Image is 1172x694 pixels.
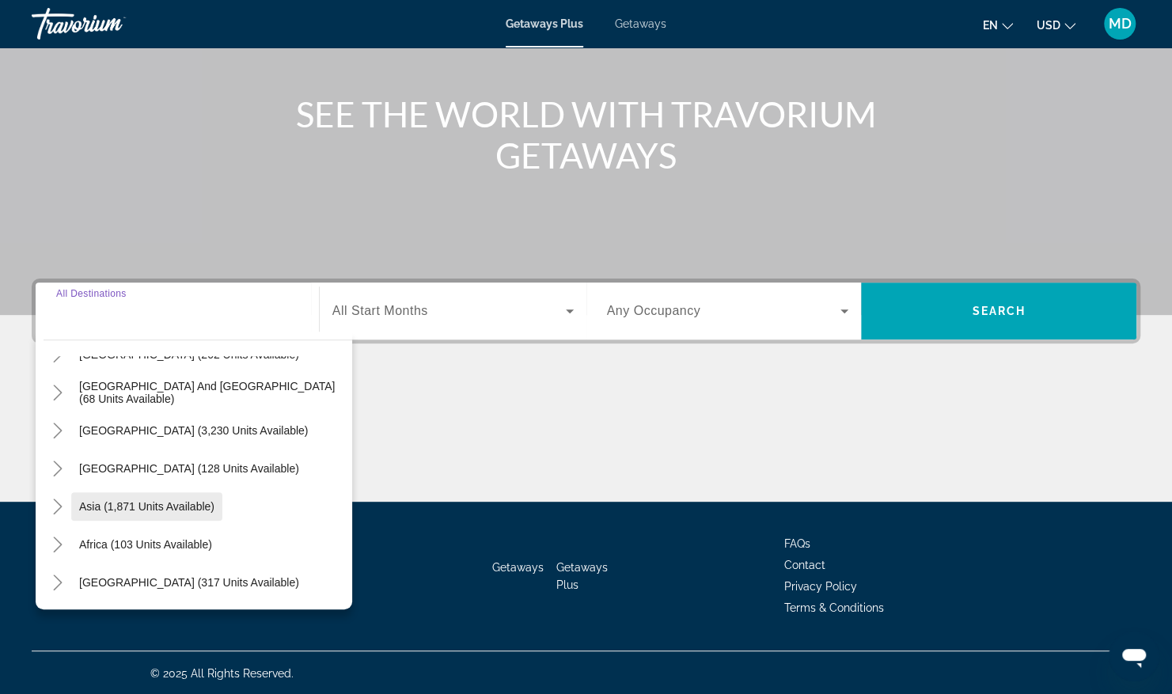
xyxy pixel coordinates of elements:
a: Getaways [615,17,666,30]
a: Travorium [32,3,190,44]
span: [GEOGRAPHIC_DATA] and [GEOGRAPHIC_DATA] (68 units available) [79,380,344,405]
span: Asia (1,871 units available) [79,500,214,513]
a: Contact [784,559,825,571]
span: All Start Months [332,304,428,317]
span: en [983,19,998,32]
a: Privacy Policy [784,580,857,593]
a: Getaways Plus [506,17,583,30]
button: [GEOGRAPHIC_DATA] (202 units available) [71,340,307,369]
button: [GEOGRAPHIC_DATA] (3,230 units available) [71,416,316,445]
button: Toggle Middle East (317 units available) [44,569,71,597]
span: © 2025 All Rights Reserved. [150,667,294,680]
button: [GEOGRAPHIC_DATA] (317 units available) [71,568,307,597]
iframe: Button to launch messaging window [1109,631,1159,681]
button: Africa (103 units available) [71,530,220,559]
button: Toggle Australia (202 units available) [44,341,71,369]
button: Toggle South America (3,230 units available) [44,417,71,445]
span: Search [972,305,1026,317]
h1: SEE THE WORLD WITH TRAVORIUM GETAWAYS [290,93,883,176]
button: Toggle Asia (1,871 units available) [44,493,71,521]
button: [GEOGRAPHIC_DATA] (128 units available) [71,454,307,483]
a: FAQs [784,537,810,550]
span: All Destinations [56,288,127,298]
button: Toggle Central America (128 units available) [44,455,71,483]
span: USD [1037,19,1060,32]
span: [GEOGRAPHIC_DATA] (317 units available) [79,576,299,589]
span: Any Occupancy [607,304,701,317]
button: Change language [983,13,1013,36]
button: Toggle South Pacific and Oceania (68 units available) [44,379,71,407]
button: Toggle Africa (103 units available) [44,531,71,559]
span: MD [1109,16,1132,32]
a: Getaways Plus [556,561,608,591]
span: [GEOGRAPHIC_DATA] (3,230 units available) [79,424,308,437]
button: Search [861,283,1136,339]
span: [GEOGRAPHIC_DATA] (128 units available) [79,462,299,475]
button: [GEOGRAPHIC_DATA] and [GEOGRAPHIC_DATA] (68 units available) [71,378,352,407]
button: Asia (1,871 units available) [71,492,222,521]
a: Terms & Conditions [784,601,884,614]
button: Change currency [1037,13,1075,36]
a: Getaways [492,561,544,574]
button: User Menu [1099,7,1140,40]
span: Africa (103 units available) [79,538,212,551]
div: Search widget [36,283,1136,339]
